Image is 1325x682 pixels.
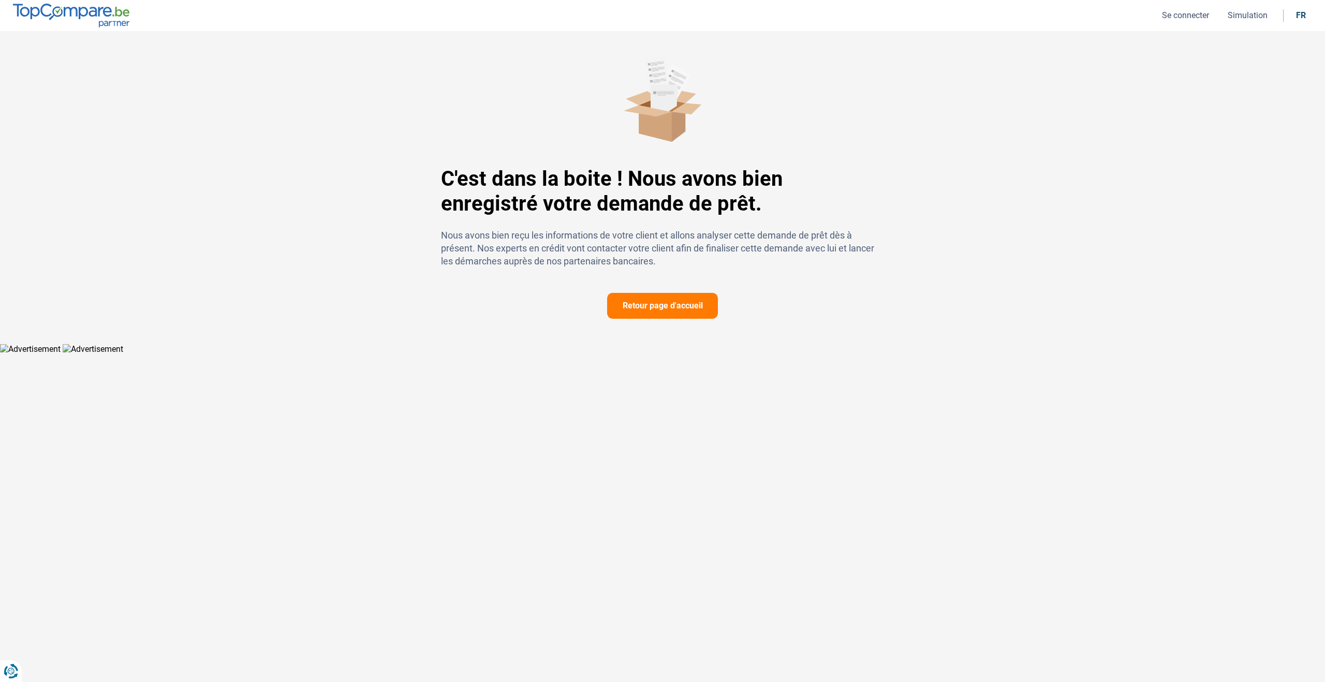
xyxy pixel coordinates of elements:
div: fr [1296,10,1306,20]
img: Advertisement [63,344,123,354]
button: Retour page d'accueil [607,293,718,319]
img: TopCompare.be [13,4,129,27]
h1: C'est dans la boite ! Nous avons bien enregistré votre demande de prêt. [441,167,884,216]
button: Se connecter [1159,10,1212,21]
button: Simulation [1225,10,1271,21]
img: C'est dans la boite ! Nous avons bien enregistré votre demande de prêt. [624,56,701,142]
p: Nous avons bien reçu les informations de votre client et allons analyser cette demande de prêt dè... [441,229,884,268]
